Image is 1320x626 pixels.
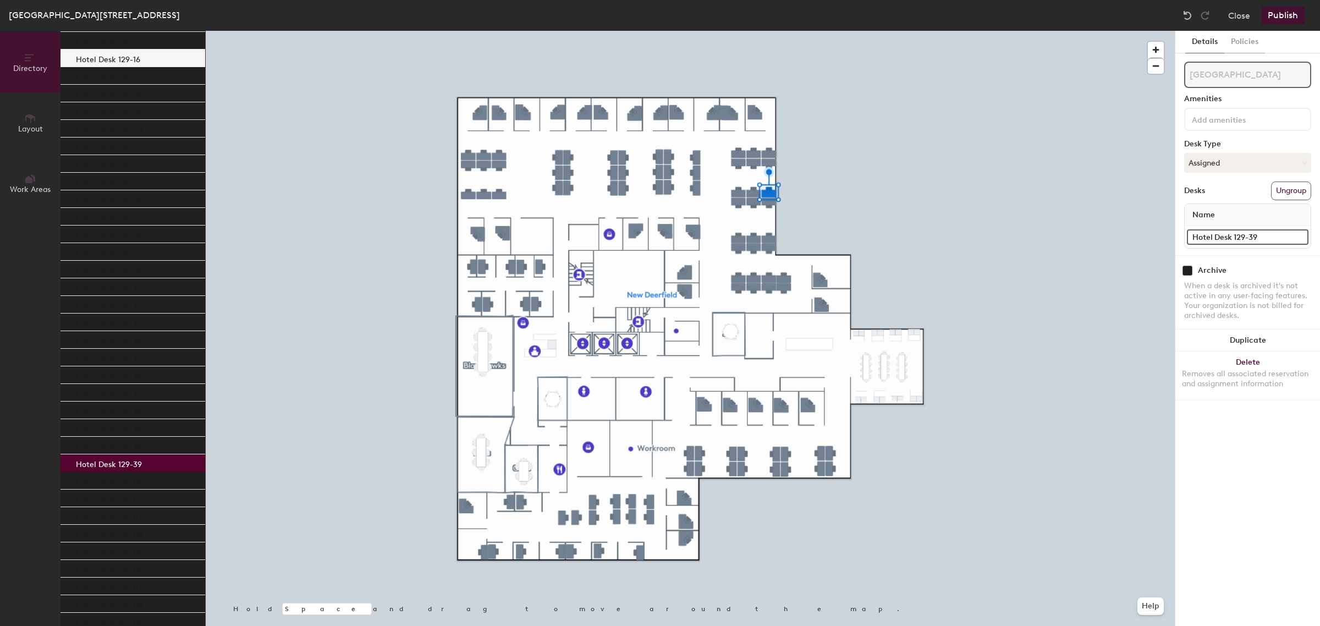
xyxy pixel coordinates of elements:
[76,509,142,522] p: Hotel Desk 136-03
[1190,112,1289,125] input: Add amenities
[76,351,142,364] p: Hotel Desk 129-35
[1185,31,1224,53] button: Details
[76,527,142,540] p: Hotel Desk 136-04
[76,245,141,258] p: Hotel Desk 129-27
[76,281,140,293] p: Hotel Desk 129-31
[76,316,142,328] p: Hotel Desk 129-33
[1224,31,1265,53] button: Policies
[76,562,142,575] p: Hotel Desk 136-06
[1175,352,1320,400] button: DeleteRemoves all associated reservation and assignment information
[76,597,142,610] p: Hotel Desk 136-08
[76,210,142,223] p: Hotel Desk 129-25
[76,439,142,452] p: Hotel Desk 129-39
[76,298,142,311] p: Hotel Desk 129-32
[1184,281,1311,321] div: When a desk is archived it's not active in any user-facing features. Your organization is not bil...
[1184,95,1311,103] div: Amenities
[1187,205,1220,225] span: Name
[76,34,140,47] p: Hotel Desk 129-15
[76,386,141,399] p: Hotel Desk 129-37
[1137,597,1164,615] button: Help
[76,105,140,117] p: Hotel Desk 129-19
[76,52,140,64] p: Hotel Desk 129-16
[76,474,141,487] p: Hotel Desk 136-01
[76,421,142,434] p: Hotel Desk 129-39
[76,157,142,170] p: Hotel Desk 129-22
[76,369,142,381] p: Hotel Desk 129-36
[76,263,142,276] p: Hotel Desk 129-29
[10,185,51,194] span: Work Areas
[76,492,142,504] p: Hotel Desk 136-02
[1184,186,1205,195] div: Desks
[1261,7,1305,24] button: Publish
[13,64,47,73] span: Directory
[76,140,140,152] p: Hotel Desk 129-21
[1228,7,1250,24] button: Close
[76,457,142,469] p: Hotel Desk 129-39
[76,404,142,416] p: Hotel Desk 129-38
[9,8,180,22] div: [GEOGRAPHIC_DATA][STREET_ADDRESS]
[1184,153,1311,173] button: Assigned
[76,580,142,592] p: Hotel Desk 136-07
[1182,10,1193,21] img: Undo
[18,124,43,134] span: Layout
[76,193,142,205] p: Hotel Desk 129-24
[76,545,142,557] p: Hotel Desk 136-05
[1182,369,1313,389] div: Removes all associated reservation and assignment information
[76,122,142,135] p: Hotel Desk 129-20
[1175,330,1320,352] button: Duplicate
[1187,229,1308,245] input: Unnamed desk
[76,69,140,82] p: Hotel Desk 129-17
[1184,140,1311,149] div: Desk Type
[1198,266,1226,275] div: Archive
[1200,10,1211,21] img: Redo
[76,228,142,240] p: Hotel Desk 129-26
[76,333,142,346] p: Hotel Desk 129-34
[76,87,140,100] p: Hotel Desk 129-18
[76,175,142,188] p: Hotel Desk 129-23
[1271,182,1311,200] button: Ungroup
